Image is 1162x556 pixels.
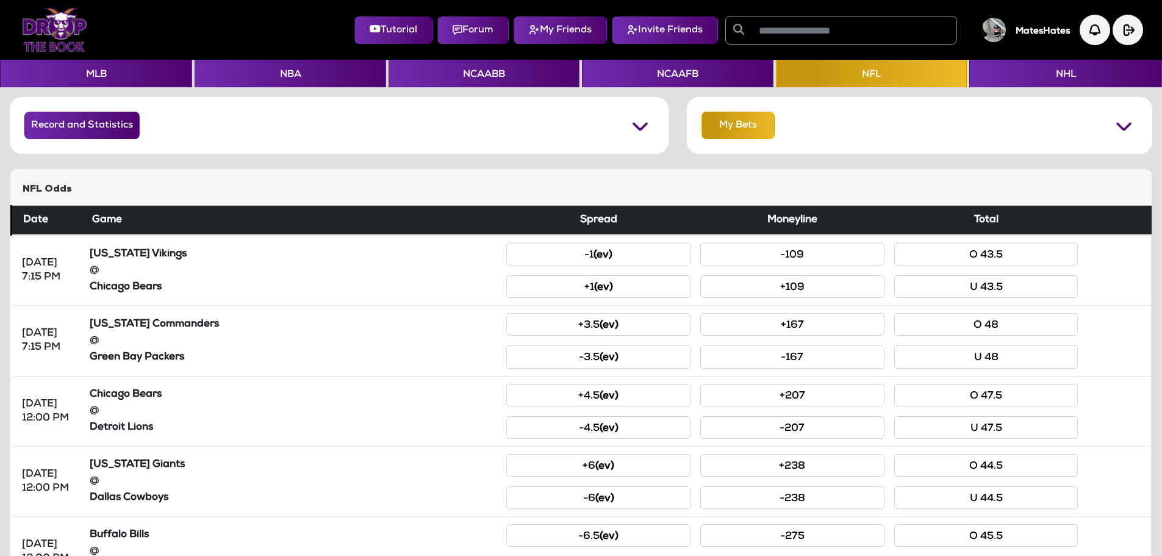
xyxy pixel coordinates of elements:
[90,319,219,330] strong: [US_STATE] Commanders
[600,424,619,434] small: (ev)
[894,454,1078,477] button: O 44.5
[700,275,884,298] button: +109
[594,283,613,293] small: (ev)
[700,454,884,477] button: +238
[506,454,690,477] button: +6(ev)
[700,313,884,336] button: +167
[600,532,619,542] small: (ev)
[1016,26,1070,37] h5: MatesHates
[894,275,1078,298] button: U 43.5
[437,16,509,44] button: Forum
[22,256,75,284] div: [DATE] 7:15 PM
[501,206,695,236] th: Spread
[700,384,884,406] button: +207
[514,16,607,44] button: My Friends
[506,524,690,547] button: -6.5(ev)
[700,345,884,368] button: -167
[981,18,1006,42] img: User
[195,60,386,87] button: NBA
[24,112,140,139] button: Record and Statistics
[90,334,497,348] div: @
[389,60,579,87] button: NCAABB
[889,206,1083,236] th: Total
[90,404,497,418] div: @
[506,384,690,406] button: +4.5(ev)
[894,524,1078,547] button: O 45.5
[22,468,75,496] div: [DATE] 12:00 PM
[90,249,187,259] strong: [US_STATE] Vikings
[894,313,1078,336] button: O 48
[582,60,773,87] button: NCAAFB
[90,389,162,400] strong: Chicago Bears
[506,313,690,336] button: +3.5(ev)
[90,352,184,363] strong: Green Bay Packers
[90,264,497,278] div: @
[90,282,162,292] strong: Chicago Bears
[12,206,85,236] th: Date
[612,16,718,44] button: Invite Friends
[969,60,1161,87] button: NHL
[600,391,619,402] small: (ev)
[894,416,1078,439] button: U 47.5
[90,530,149,540] strong: Buffalo Bills
[700,486,884,509] button: -238
[85,206,502,236] th: Game
[701,112,775,139] button: My Bets
[22,397,75,425] div: [DATE] 12:00 PM
[23,184,1139,195] h5: NFL Odds
[506,243,690,265] button: -1(ev)
[506,345,690,368] button: -3.5(ev)
[1080,15,1110,45] img: Notification
[506,275,690,298] button: +1(ev)
[595,461,614,472] small: (ev)
[700,416,884,439] button: -207
[700,524,884,547] button: -275
[700,243,884,265] button: -109
[894,345,1078,368] button: U 48
[22,327,75,355] div: [DATE] 7:15 PM
[894,384,1078,406] button: O 47.5
[90,460,185,470] strong: [US_STATE] Giants
[22,8,87,52] img: Logo
[90,474,497,488] div: @
[695,206,889,236] th: Moneyline
[600,320,619,331] small: (ev)
[894,243,1078,265] button: O 43.5
[506,486,690,509] button: -6(ev)
[894,486,1078,509] button: U 44.5
[600,353,619,363] small: (ev)
[506,416,690,439] button: -4.5(ev)
[90,422,153,433] strong: Detroit Lions
[776,60,967,87] button: NFL
[595,494,614,504] small: (ev)
[90,493,168,503] strong: Dallas Cowboys
[354,16,432,44] button: Tutorial
[594,250,612,261] small: (ev)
